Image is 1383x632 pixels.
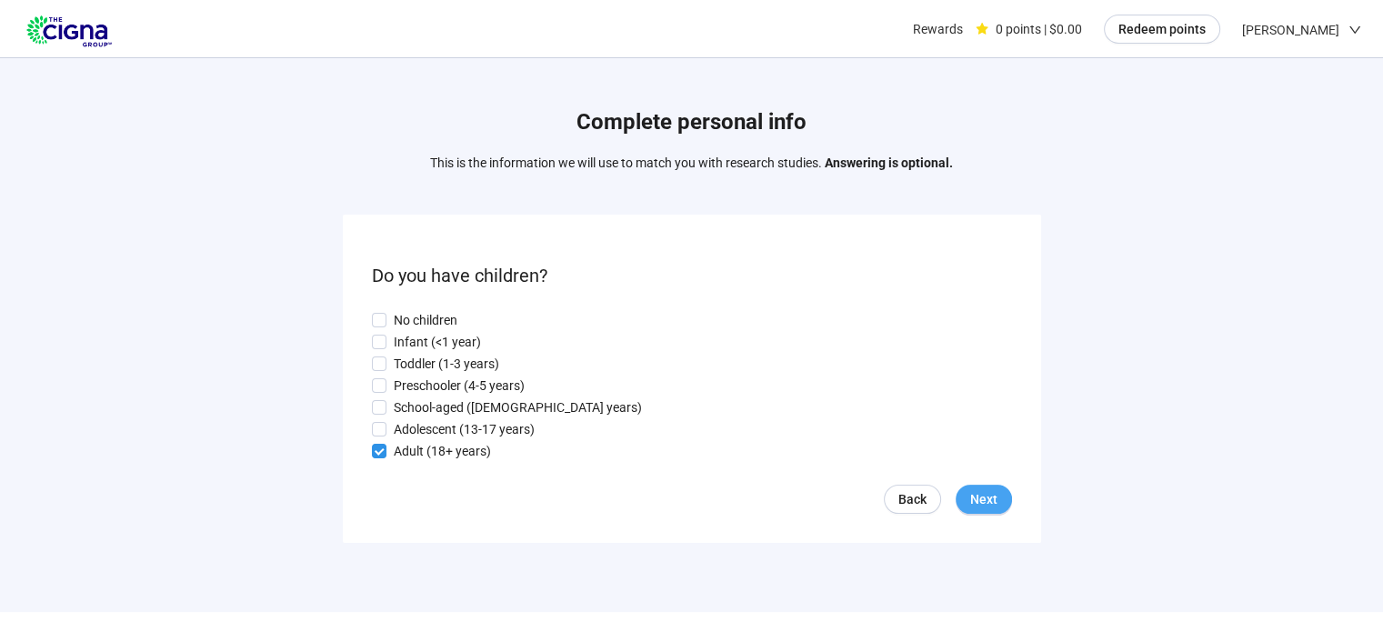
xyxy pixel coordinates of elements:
button: Next [956,485,1012,514]
span: Redeem points [1118,19,1206,39]
p: Infant (<1 year) [394,332,481,352]
p: School-aged ([DEMOGRAPHIC_DATA] years) [394,397,642,417]
span: [PERSON_NAME] [1242,1,1339,59]
p: Adult (18+ years) [394,441,491,461]
p: No children [394,310,457,330]
span: star [976,23,988,35]
a: Back [884,485,941,514]
p: Do you have children? [372,262,1012,290]
p: Toddler (1-3 years) [394,354,499,374]
strong: Answering is optional. [825,155,953,170]
p: Preschooler (4-5 years) [394,376,525,396]
span: Next [970,489,997,509]
span: down [1348,24,1361,36]
span: Back [898,489,927,509]
p: This is the information we will use to match you with research studies. [430,153,953,173]
h1: Complete personal info [430,105,953,140]
p: Adolescent (13-17 years) [394,419,535,439]
button: Redeem points [1104,15,1220,44]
